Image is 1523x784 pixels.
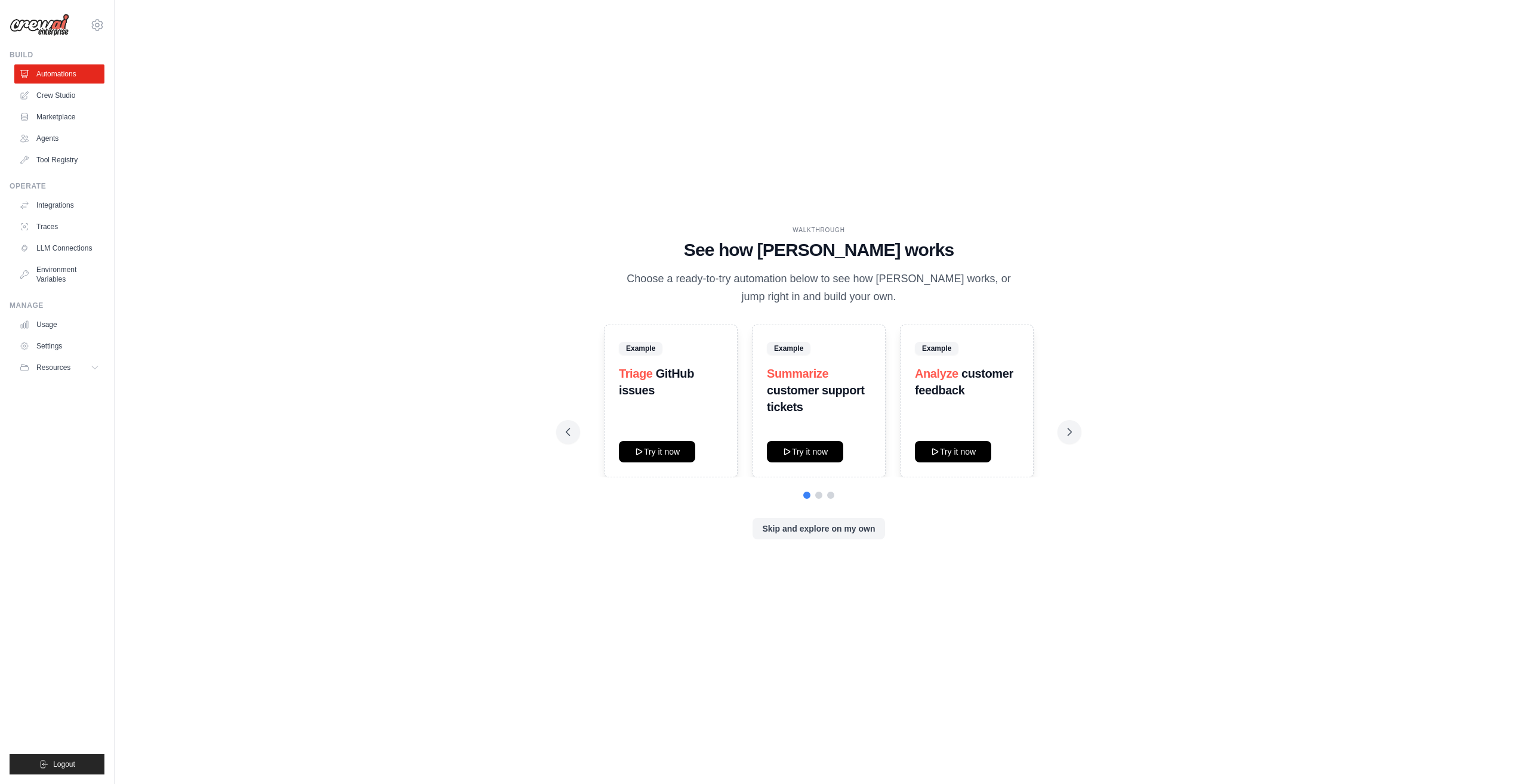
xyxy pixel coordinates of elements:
span: Example [767,342,810,355]
span: Summarize [767,367,828,380]
div: Manage [10,301,104,310]
strong: customer support tickets [767,384,865,413]
a: Crew Studio [14,86,104,105]
span: Resources [36,363,70,372]
span: Analyze [915,367,958,380]
div: Build [10,50,104,60]
span: Triage [619,367,653,380]
img: Logo [10,14,69,36]
button: Resources [14,358,104,377]
a: Usage [14,315,104,334]
a: Integrations [14,196,104,215]
a: Marketplace [14,107,104,126]
h1: See how [PERSON_NAME] works [566,239,1072,261]
strong: customer feedback [915,367,1013,397]
div: Operate [10,181,104,191]
span: Example [915,342,958,355]
a: LLM Connections [14,239,104,258]
button: Try it now [619,441,695,462]
p: Choose a ready-to-try automation below to see how [PERSON_NAME] works, or jump right in and build... [618,270,1019,305]
a: Tool Registry [14,150,104,169]
a: Automations [14,64,104,84]
a: Agents [14,129,104,148]
button: Try it now [915,441,991,462]
button: Logout [10,754,104,774]
button: Try it now [767,441,843,462]
button: Skip and explore on my own [753,518,884,539]
iframe: Chat Widget [1463,727,1523,784]
a: Traces [14,217,104,236]
div: WALKTHROUGH [566,226,1072,234]
a: Environment Variables [14,260,104,289]
span: Example [619,342,662,355]
span: Logout [53,760,75,769]
a: Settings [14,337,104,356]
strong: GitHub issues [619,367,694,397]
